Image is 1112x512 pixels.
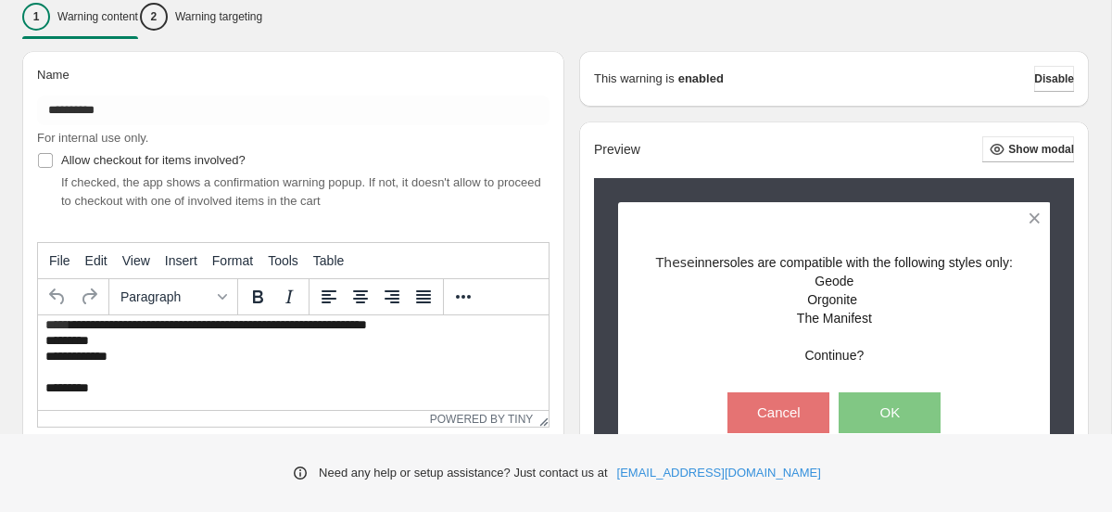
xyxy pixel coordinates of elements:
[727,392,829,433] button: Cancel
[85,253,107,268] span: Edit
[57,9,138,24] p: Warning content
[839,392,941,433] button: OK
[273,281,305,313] button: Italic
[313,253,344,268] span: Table
[678,70,724,88] strong: enabled
[797,311,872,363] span: The Manifest Continue?
[1034,71,1074,86] span: Disable
[73,281,105,313] button: Redo
[982,136,1074,162] button: Show modal
[268,253,298,268] span: Tools
[122,253,150,268] span: View
[212,253,253,268] span: Format
[61,153,246,167] span: Allow checkout for items involved?
[695,255,1017,288] span: innersoles are compatible with the following styles only: Geode
[345,281,376,313] button: Align center
[49,253,70,268] span: File
[38,315,549,410] iframe: Rich Text Area
[617,464,821,482] a: [EMAIL_ADDRESS][DOMAIN_NAME]
[594,70,675,88] p: This warning is
[37,68,69,82] span: Name
[140,3,168,31] div: 2
[113,281,234,313] button: Formats
[42,281,73,313] button: Undo
[37,131,148,145] span: For internal use only.
[1008,142,1074,157] span: Show modal
[313,281,345,313] button: Align left
[533,411,549,427] div: Resize
[430,413,534,426] a: Powered by Tiny
[408,281,439,313] button: Justify
[448,281,479,313] button: More...
[594,142,640,158] h2: Preview
[120,289,211,304] span: Paragraph
[807,292,857,307] span: Orgonite
[376,281,408,313] button: Align right
[165,253,197,268] span: Insert
[61,175,541,208] span: If checked, the app shows a confirmation warning popup. If not, it doesn't allow to proceed to ch...
[1034,66,1074,92] button: Disable
[656,255,695,270] span: These
[175,9,262,24] p: Warning targeting
[22,3,50,31] div: 1
[242,281,273,313] button: Bold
